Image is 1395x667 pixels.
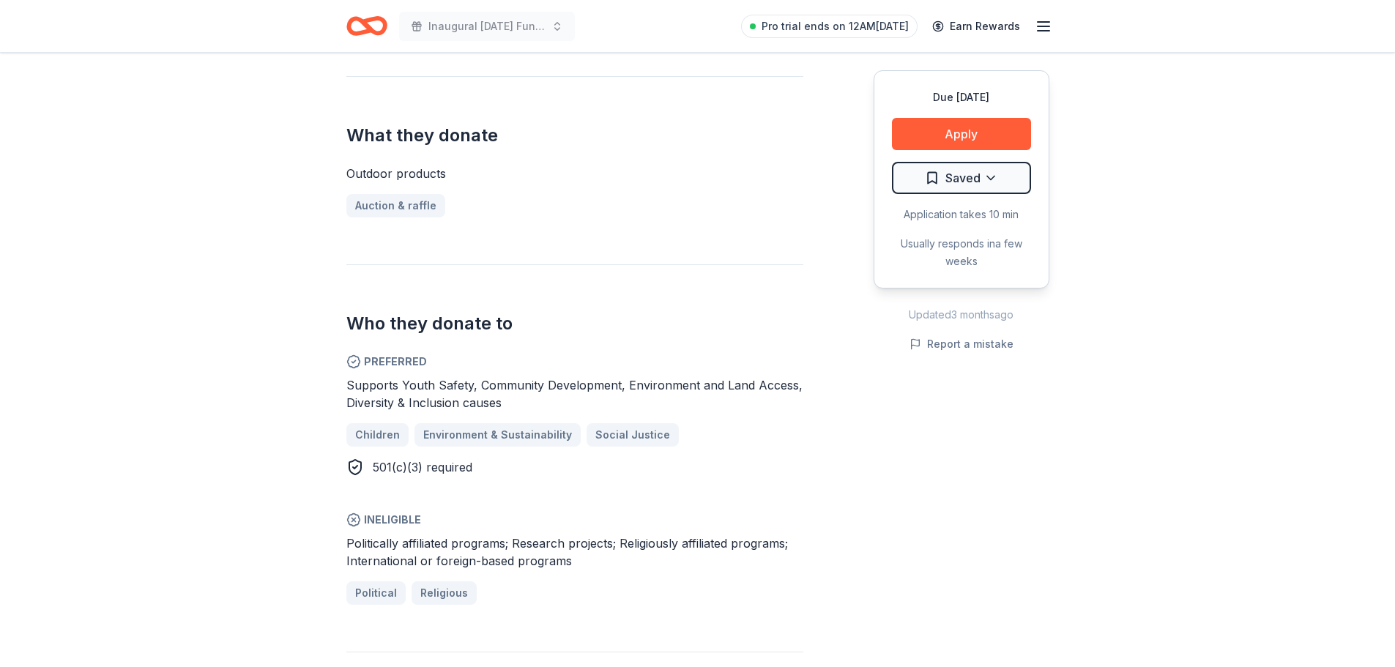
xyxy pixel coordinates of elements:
[346,124,803,147] h2: What they donate
[346,312,803,335] h2: Who they donate to
[762,18,909,35] span: Pro trial ends on 12AM[DATE]
[892,235,1031,270] div: Usually responds in a few weeks
[414,423,581,447] a: Environment & Sustainability
[346,353,803,370] span: Preferred
[346,511,803,529] span: Ineligible
[355,584,397,602] span: Political
[346,581,406,605] a: Political
[892,89,1031,106] div: Due [DATE]
[346,165,803,182] div: Outdoor products
[420,584,468,602] span: Religious
[874,306,1049,324] div: Updated 3 months ago
[741,15,918,38] a: Pro trial ends on 12AM[DATE]
[423,426,572,444] span: Environment & Sustainability
[945,168,981,187] span: Saved
[892,162,1031,194] button: Saved
[346,194,445,217] a: Auction & raffle
[412,581,477,605] a: Religious
[346,9,387,43] a: Home
[346,423,409,447] a: Children
[373,460,472,474] span: 501(c)(3) required
[909,335,1013,353] button: Report a mistake
[587,423,679,447] a: Social Justice
[892,118,1031,150] button: Apply
[595,426,670,444] span: Social Justice
[923,13,1029,40] a: Earn Rewards
[355,426,400,444] span: Children
[346,536,788,568] span: Politically affiliated programs; Research projects; Religiously affiliated programs; Internationa...
[428,18,546,35] span: Inaugural [DATE] Fundraising Brunch
[892,206,1031,223] div: Application takes 10 min
[346,378,803,410] span: Supports Youth Safety, Community Development, Environment and Land Access, Diversity & Inclusion ...
[399,12,575,41] button: Inaugural [DATE] Fundraising Brunch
